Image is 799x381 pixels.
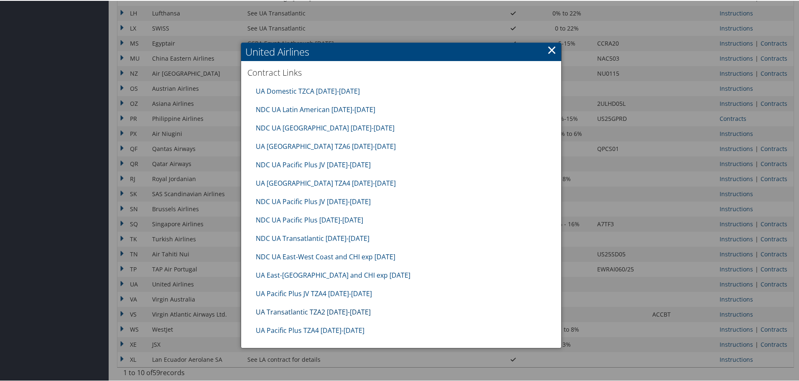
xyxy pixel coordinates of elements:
[247,66,555,78] h3: Contract Links
[256,325,364,334] a: UA Pacific Plus TZA4 [DATE]-[DATE]
[256,270,410,279] a: UA East-[GEOGRAPHIC_DATA] and CHI exp [DATE]
[256,215,363,224] a: NDC UA Pacific Plus [DATE]-[DATE]
[256,86,360,95] a: UA Domestic TZCA [DATE]-[DATE]
[256,159,371,169] a: NDC UA Pacific Plus JV [DATE]-[DATE]
[256,178,396,187] a: UA [GEOGRAPHIC_DATA] TZA4 [DATE]-[DATE]
[256,196,371,205] a: NDC UA Pacific Plus JV [DATE]-[DATE]
[256,233,369,242] a: NDC UA Transatlantic [DATE]-[DATE]
[256,104,375,113] a: NDC UA Latin American [DATE]-[DATE]
[256,141,396,150] a: UA [GEOGRAPHIC_DATA] TZA6 [DATE]-[DATE]
[256,251,395,261] a: NDC UA East-West Coast and CHI exp [DATE]
[256,307,371,316] a: UA Transatlantic TZA2 [DATE]-[DATE]
[241,42,561,60] h2: United Airlines
[256,288,372,297] a: UA Pacific Plus JV TZA4 [DATE]-[DATE]
[256,123,394,132] a: NDC UA [GEOGRAPHIC_DATA] [DATE]-[DATE]
[547,41,557,57] a: ×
